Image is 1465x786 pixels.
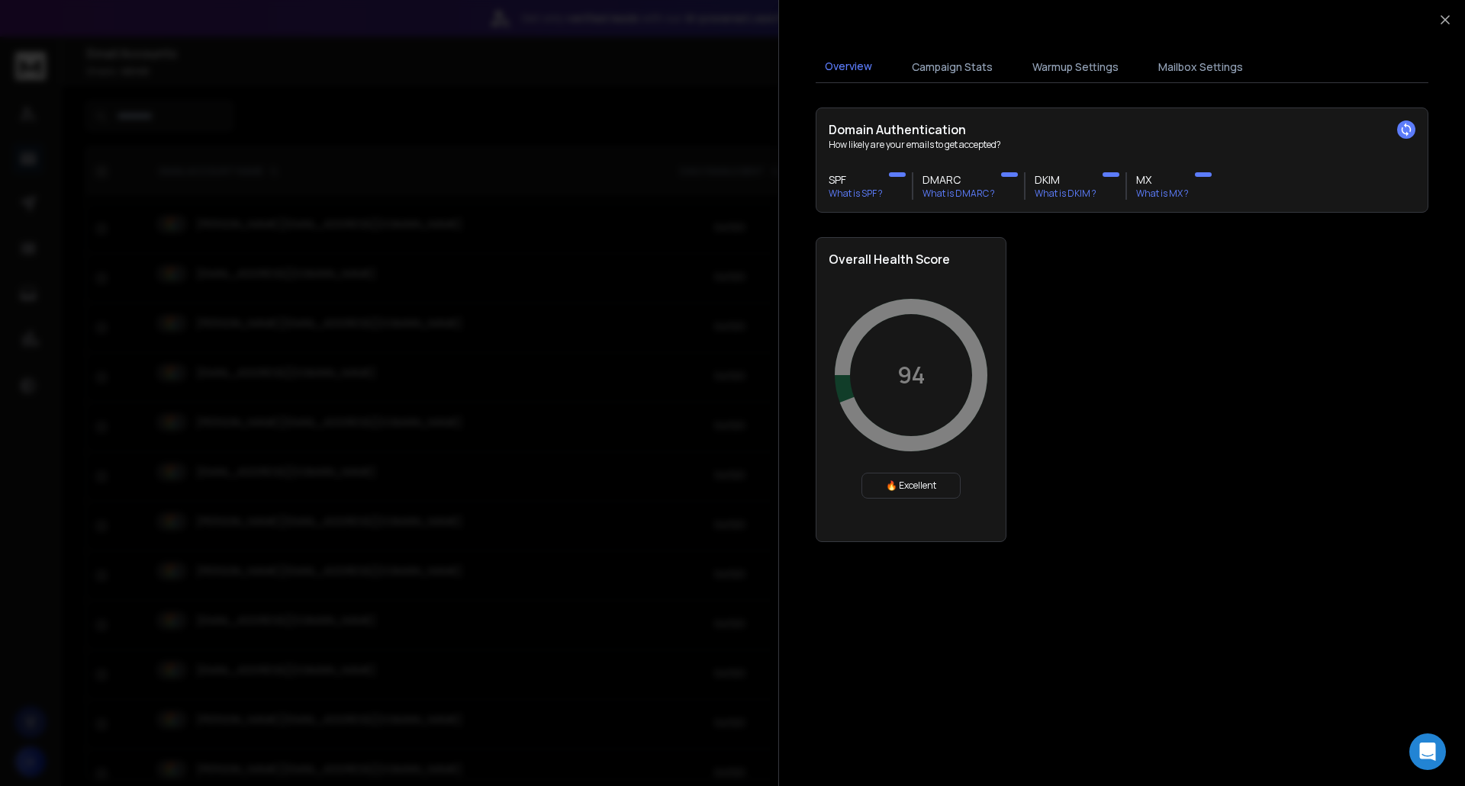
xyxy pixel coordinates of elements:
[861,473,961,499] div: 🔥 Excellent
[829,120,1415,139] h2: Domain Authentication
[903,50,1002,84] button: Campaign Stats
[1136,188,1189,200] p: What is MX ?
[816,50,881,85] button: Overview
[829,172,883,188] h3: SPF
[922,188,995,200] p: What is DMARC ?
[1023,50,1128,84] button: Warmup Settings
[922,172,995,188] h3: DMARC
[829,188,883,200] p: What is SPF ?
[1409,733,1446,770] div: Open Intercom Messenger
[1035,172,1096,188] h3: DKIM
[897,361,926,389] p: 94
[829,250,993,268] h2: Overall Health Score
[1136,172,1189,188] h3: MX
[829,139,1415,151] p: How likely are your emails to get accepted?
[1035,188,1096,200] p: What is DKIM ?
[1149,50,1252,84] button: Mailbox Settings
